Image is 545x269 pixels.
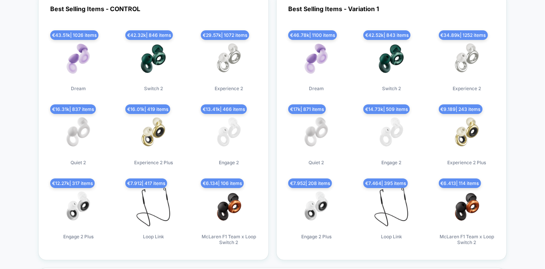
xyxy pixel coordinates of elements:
[71,160,86,172] span: Quiet 2
[71,86,86,98] span: Dream
[288,178,332,188] span: € 7.952 | 208 items
[439,30,488,40] span: € 34.89k | 1252 items
[125,178,167,188] span: € 7.912 | 417 items
[368,184,414,230] img: produt
[206,184,252,230] img: produt
[288,30,337,40] span: € 46.78k | 1100 items
[219,160,239,172] span: Engage 2
[201,30,249,40] span: € 29.57k | 1072 items
[438,234,496,246] span: McLaren F1 Team x Loop Switch 2
[134,160,173,172] span: Experience 2 Plus
[55,184,101,230] img: produt
[453,86,481,98] span: Experience 2
[293,110,339,156] img: produt
[206,110,252,156] img: produt
[288,104,326,114] span: € 17k | 871 items
[447,160,486,172] span: Experience 2 Plus
[368,36,414,82] img: produt
[130,36,176,82] img: produt
[439,178,481,188] span: € 6.413 | 114 items
[125,30,173,40] span: € 42.32k | 846 items
[206,36,252,82] img: produt
[293,184,339,230] img: produt
[130,110,176,156] img: produt
[363,30,410,40] span: € 42.52k | 843 items
[444,110,490,156] img: produt
[55,36,101,82] img: produt
[50,178,95,188] span: € 12.27k | 317 items
[143,234,164,246] span: Loop Link
[63,234,94,246] span: Engage 2 Plus
[301,234,332,246] span: Engage 2 Plus
[201,178,244,188] span: € 6.134 | 106 items
[444,36,490,82] img: produt
[293,36,339,82] img: produt
[368,110,414,156] img: produt
[215,86,243,98] span: Experience 2
[381,234,402,246] span: Loop Link
[50,104,96,114] span: € 16.31k | 837 items
[381,160,401,172] span: Engage 2
[144,86,163,98] span: Switch 2
[444,184,490,230] img: produt
[55,110,101,156] img: produt
[50,30,98,40] span: € 43.51k | 1026 items
[439,104,483,114] span: € 9.189 | 243 items
[363,104,410,114] span: € 14.73k | 509 items
[201,104,247,114] span: € 13.41k | 466 items
[200,234,258,246] span: McLaren F1 Team x Loop Switch 2
[130,184,176,230] img: produt
[363,178,408,188] span: € 7.464 | 395 items
[309,160,324,172] span: Quiet 2
[125,104,170,114] span: € 16.01k | 419 items
[309,86,324,98] span: Dream
[382,86,401,98] span: Switch 2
